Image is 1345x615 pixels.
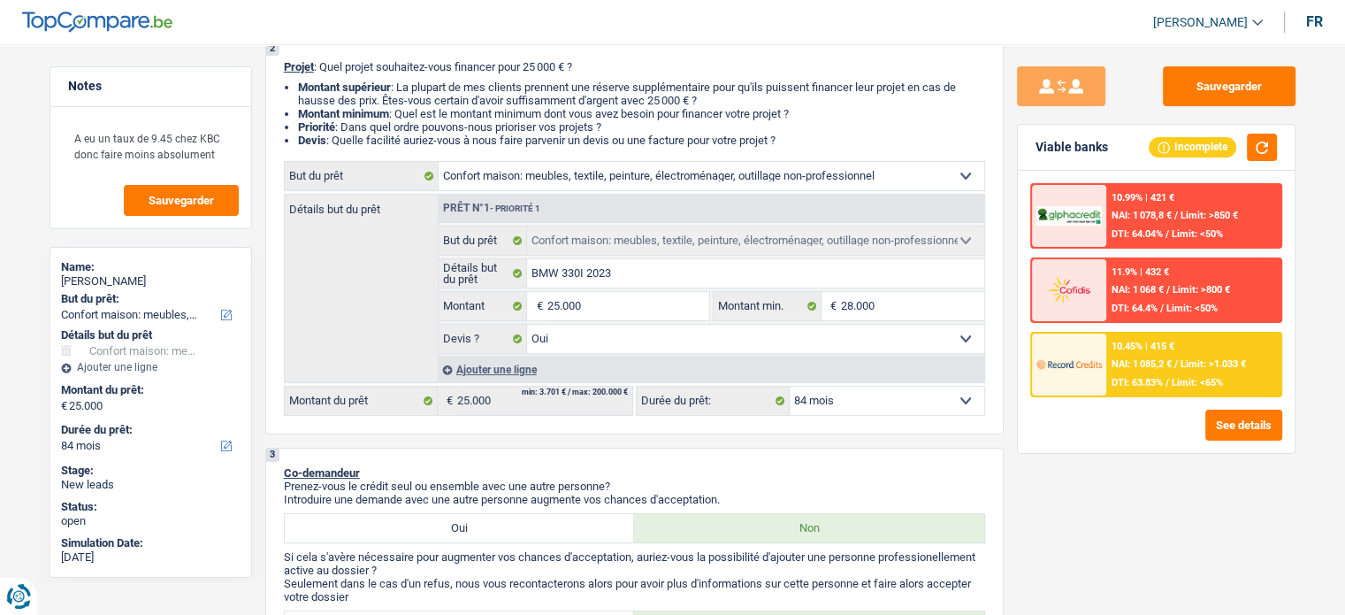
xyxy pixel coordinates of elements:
label: Détails but du prêt [439,259,528,288]
label: Détails but du prêt [285,195,438,215]
div: Incomplete [1149,137,1236,157]
li: : La plupart de mes clients prennent une réserve supplémentaire pour qu'ils puissent financer leu... [298,81,985,107]
div: Name: [61,260,241,274]
span: Sauvegarder [149,195,214,206]
div: 10.99% | 421 € [1112,192,1174,204]
div: 3 [266,449,279,462]
span: Limit: >1.033 € [1181,358,1246,370]
img: TopCompare Logo [22,12,172,33]
strong: Priorité [298,120,335,134]
img: Record Credits [1036,348,1102,381]
label: Montant du prêt: [61,383,237,397]
label: But du prêt [439,227,528,255]
p: Si cela s'avère nécessaire pour augmenter vos chances d'acceptation, auriez-vous la possibilité d... [284,550,985,577]
span: Projet [284,60,314,73]
div: open [61,514,241,528]
label: But du prêt [285,162,439,190]
div: Stage: [61,464,241,478]
span: DTI: 63.83% [1112,377,1163,388]
span: Devis [298,134,326,147]
span: € [822,292,841,320]
li: : Quel est le montant minimum dont vous avez besoin pour financer votre projet ? [298,107,985,120]
p: Seulement dans le cas d'un refus, nous vous recontacterons alors pour avoir plus d'informations s... [284,577,985,603]
div: Simulation Date: [61,536,241,550]
label: Montant du prêt [285,387,438,415]
span: Limit: >850 € [1181,210,1238,221]
span: - Priorité 1 [490,204,540,213]
div: Viable banks [1035,140,1108,155]
label: Devis ? [439,325,528,353]
div: [DATE] [61,550,241,565]
div: Ajouter une ligne [61,361,241,373]
span: / [1165,228,1169,240]
strong: Montant minimum [298,107,389,120]
div: [PERSON_NAME] [61,274,241,288]
span: / [1174,210,1178,221]
span: NAI: 1 085,2 € [1112,358,1172,370]
div: Prêt n°1 [439,203,545,214]
span: € [438,387,457,415]
label: Montant [439,292,528,320]
span: € [527,292,546,320]
label: Oui [285,514,635,542]
span: Limit: <50% [1166,303,1218,314]
span: Limit: >800 € [1173,284,1230,296]
p: Prenez-vous le crédit seul ou ensemble avec une autre personne? [284,480,985,493]
div: Ajouter une ligne [438,357,984,382]
span: DTI: 64.04% [1112,228,1163,240]
p: : Quel projet souhaitez-vous financer pour 25 000 € ? [284,60,985,73]
li: : Dans quel ordre pouvons-nous prioriser vos projets ? [298,120,985,134]
div: 11.9% | 432 € [1112,266,1169,278]
button: Sauvegarder [1163,66,1295,106]
a: [PERSON_NAME] [1139,8,1263,37]
div: New leads [61,478,241,492]
div: Détails but du prêt [61,328,241,342]
span: / [1166,284,1170,296]
p: Introduire une demande avec une autre personne augmente vos chances d'acceptation. [284,493,985,506]
label: Montant min. [714,292,822,320]
li: : Quelle facilité auriez-vous à nous faire parvenir un devis ou une facture pour votre projet ? [298,134,985,147]
label: Non [634,514,984,542]
div: min: 3.701 € / max: 200.000 € [522,388,628,396]
button: Sauvegarder [124,185,239,216]
img: AlphaCredit [1036,206,1102,227]
div: fr [1306,13,1323,30]
span: / [1174,358,1178,370]
span: Limit: <50% [1172,228,1223,240]
span: Co-demandeur [284,466,360,480]
span: NAI: 1 068 € [1112,284,1164,296]
div: 10.45% | 415 € [1112,341,1174,352]
img: Cofidis [1036,273,1102,306]
label: But du prêt: [61,292,237,306]
div: Status: [61,500,241,514]
strong: Montant supérieur [298,81,391,94]
span: NAI: 1 078,8 € [1112,210,1172,221]
span: [PERSON_NAME] [1153,15,1248,30]
label: Durée du prêt: [61,423,237,437]
span: / [1165,377,1169,388]
div: 2 [266,42,279,56]
h5: Notes [68,79,233,94]
span: / [1160,303,1164,314]
button: See details [1205,410,1282,441]
span: Limit: <65% [1172,377,1223,388]
span: € [61,399,67,413]
label: Durée du prêt: [637,387,790,415]
span: DTI: 64.4% [1112,303,1158,314]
